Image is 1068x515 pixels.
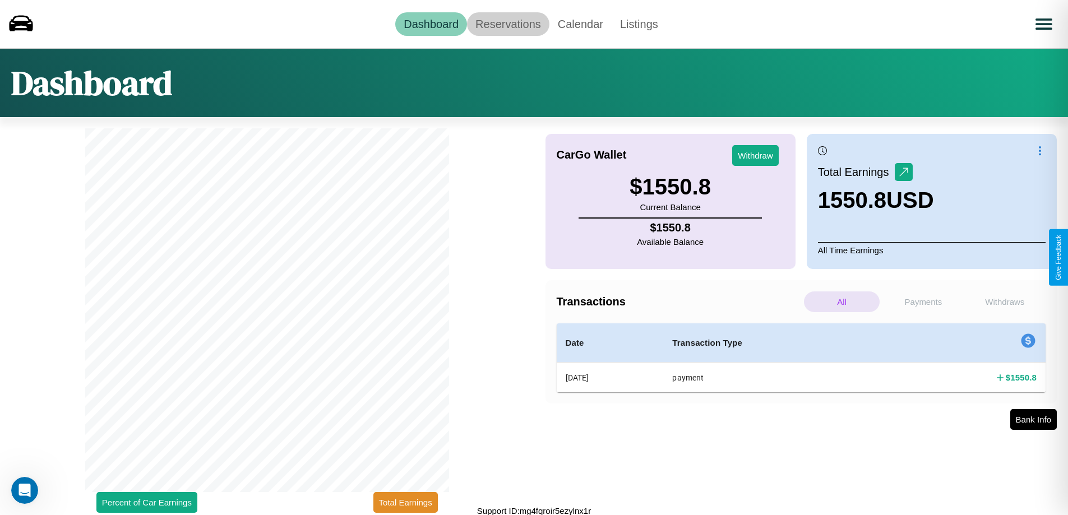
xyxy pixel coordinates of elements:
h4: Transaction Type [672,336,881,350]
p: Current Balance [630,199,711,215]
h1: Dashboard [11,60,172,106]
iframe: Intercom live chat [11,477,38,504]
h3: 1550.8 USD [818,188,934,213]
p: Available Balance [637,234,704,249]
p: Payments [885,291,961,312]
a: Reservations [467,12,549,36]
th: [DATE] [557,363,664,393]
button: Percent of Car Earnings [96,492,197,513]
button: Withdraw [732,145,779,166]
th: payment [663,363,890,393]
button: Total Earnings [373,492,438,513]
p: Total Earnings [818,162,895,182]
h4: $ 1550.8 [1006,372,1037,383]
h4: Transactions [557,295,801,308]
h4: $ 1550.8 [637,221,704,234]
button: Bank Info [1010,409,1057,430]
h4: Date [566,336,655,350]
a: Dashboard [395,12,467,36]
a: Calendar [549,12,612,36]
div: Give Feedback [1055,235,1062,280]
h4: CarGo Wallet [557,149,627,161]
p: All [804,291,880,312]
table: simple table [557,323,1046,392]
p: Withdraws [967,291,1043,312]
a: Listings [612,12,667,36]
p: All Time Earnings [818,242,1046,258]
h3: $ 1550.8 [630,174,711,199]
button: Open menu [1028,8,1060,40]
